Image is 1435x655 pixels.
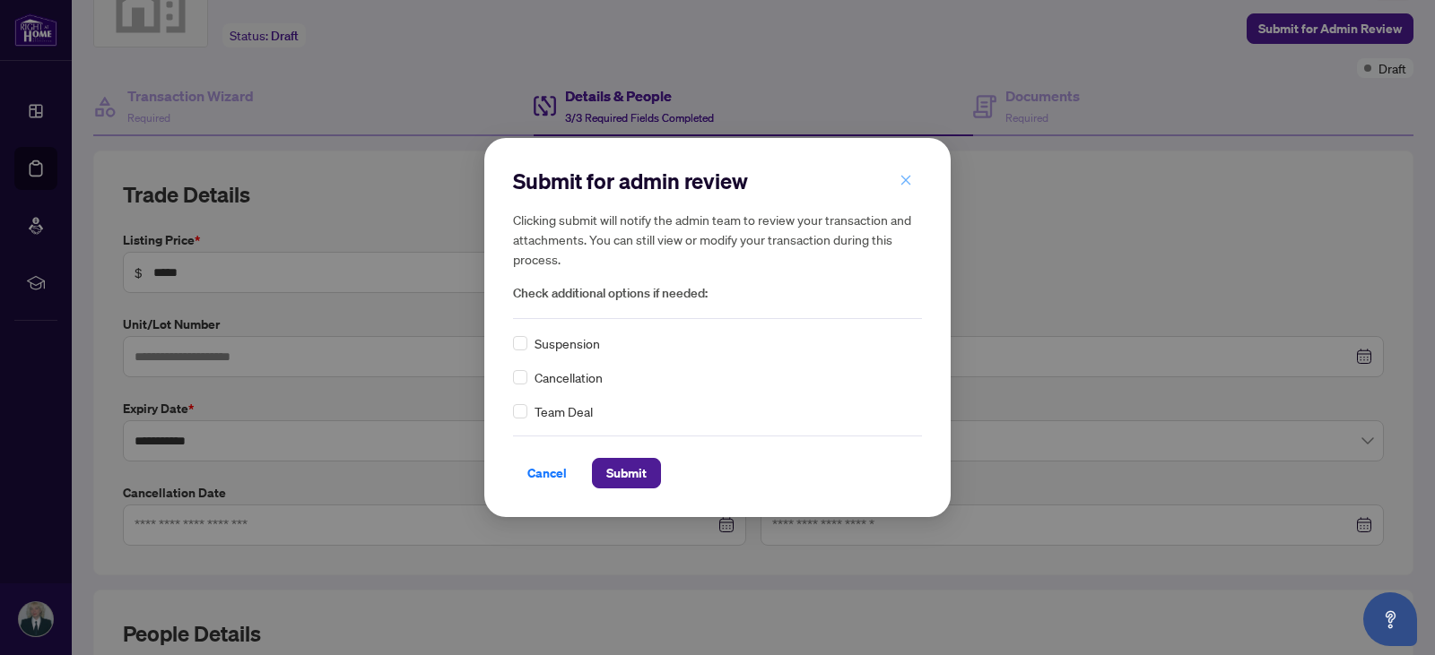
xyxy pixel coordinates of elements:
span: Check additional options if needed: [513,283,922,304]
span: Submit [606,459,647,487]
button: Open asap [1363,592,1417,646]
button: Cancel [513,458,581,488]
span: Suspension [535,333,600,353]
h5: Clicking submit will notify the admin team to review your transaction and attachments. You can st... [513,210,922,269]
button: Submit [592,458,661,488]
span: Team Deal [535,401,593,421]
span: close [900,174,912,186]
span: Cancellation [535,367,603,387]
span: Cancel [527,459,567,487]
h2: Submit for admin review [513,167,922,195]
